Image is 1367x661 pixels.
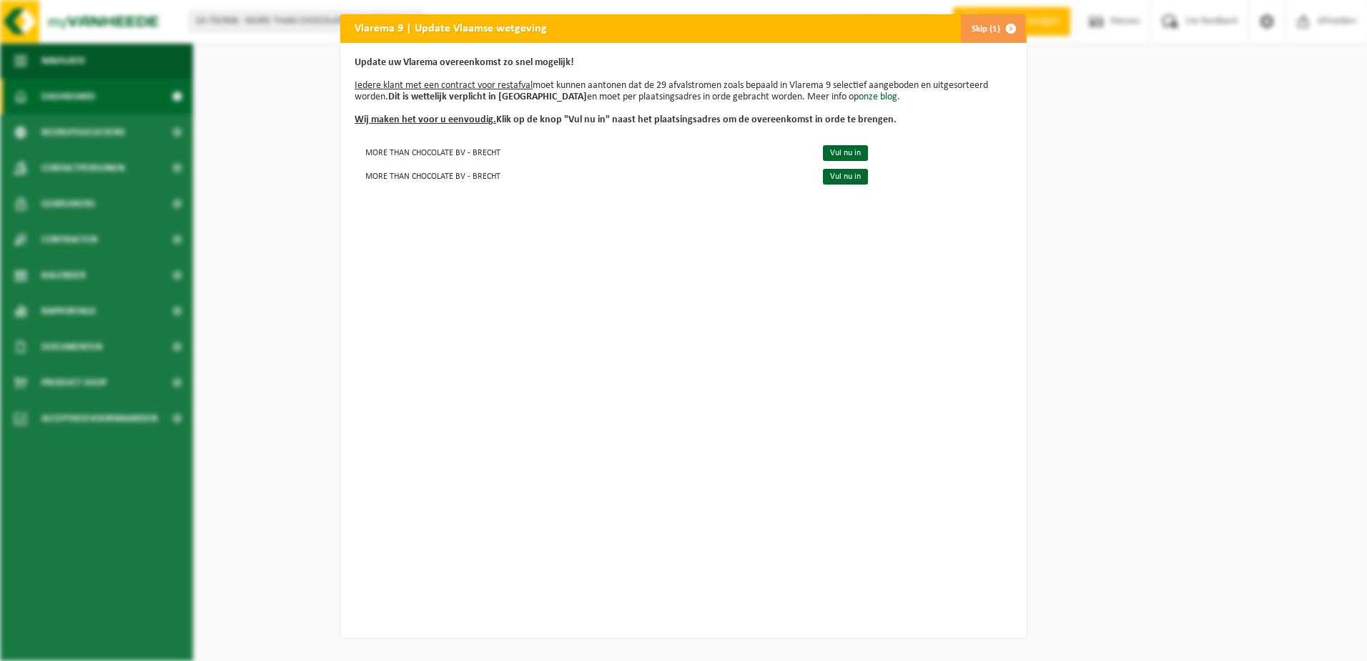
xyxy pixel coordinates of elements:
[340,14,561,41] h2: Vlarema 9 | Update Vlaamse wetgeving
[355,114,897,125] b: Klik op de knop "Vul nu in" naast het plaatsingsadres om de overeenkomst in orde te brengen.
[355,57,1012,126] p: moet kunnen aantonen dat de 29 afvalstromen zoals bepaald in Vlarema 9 selectief aangeboden en ui...
[823,169,868,185] a: Vul nu in
[388,92,587,102] b: Dit is wettelijk verplicht in [GEOGRAPHIC_DATA]
[355,164,811,187] td: MORE THAN CHOCOLATE BV - BRECHT
[355,57,574,68] b: Update uw Vlarema overeenkomst zo snel mogelijk!
[355,140,811,164] td: MORE THAN CHOCOLATE BV - BRECHT
[355,80,533,91] u: Iedere klant met een contract voor restafval
[355,114,496,125] u: Wij maken het voor u eenvoudig.
[960,14,1025,43] button: Skip (1)
[823,145,868,161] a: Vul nu in
[859,92,900,102] a: onze blog.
